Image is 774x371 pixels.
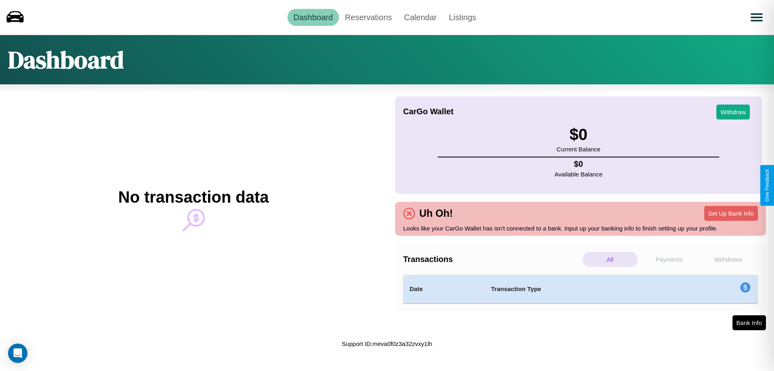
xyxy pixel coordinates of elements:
[8,344,27,363] div: Open Intercom Messenger
[704,206,758,221] button: Set Up Bank Info
[8,43,124,76] h1: Dashboard
[443,9,482,26] a: Listings
[339,9,398,26] a: Reservations
[701,252,756,267] p: Withdraws
[403,255,580,264] h4: Transactions
[410,284,478,294] h4: Date
[118,188,268,206] h2: No transaction data
[403,107,454,116] h4: CarGo Wallet
[415,208,457,219] h4: Uh Oh!
[583,252,638,267] p: All
[557,126,600,144] h3: $ 0
[491,284,674,294] h4: Transaction Type
[555,169,603,180] p: Available Balance
[764,169,770,202] div: Give Feedback
[342,338,432,349] p: Support ID: meva0f0z3a32zvxy1lh
[745,6,768,29] button: Open menu
[287,9,339,26] a: Dashboard
[403,223,758,234] p: Looks like your CarGo Wallet has isn't connected to a bank. Input up your banking info to finish ...
[732,315,766,330] button: Bank Info
[716,105,750,119] button: Withdraw
[398,9,443,26] a: Calendar
[642,252,697,267] p: Payments
[557,144,600,155] p: Current Balance
[403,275,758,303] table: simple table
[555,159,603,169] h4: $ 0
